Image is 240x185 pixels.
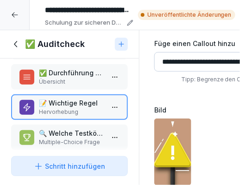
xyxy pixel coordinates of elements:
p: ✅ Durchführung Auditcheck (Funktionstest) [39,68,104,78]
div: ✅ Durchführung Auditcheck (Funktionstest)Übersicht [11,64,128,90]
div: Schritt hinzufügen [34,161,105,171]
p: Übersicht [39,78,104,86]
p: 📝 Wichtige Regel [39,98,104,108]
p: Multiple-Choice Frage [39,138,104,146]
p: Unveröffentlichte Änderungen [147,11,232,19]
button: Schritt hinzufügen [11,156,128,176]
p: 🔍 Welche Testkörper müssen beim Auditcheck korrekt erkannt werden? [39,128,104,138]
div: 🔍 Welche Testkörper müssen beim Auditcheck korrekt erkannt werden?Multiple-Choice Frage [11,125,128,150]
p: Schulung zur sicheren Durchführung der Metalldetektion mit dem CP5 Tiefzieher. Erlerne die korrek... [45,18,124,27]
p: Hervorhebung [39,108,104,116]
div: 📝 Wichtige RegelHervorhebung [11,94,128,120]
h1: ✅ Auditcheck [25,39,85,50]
